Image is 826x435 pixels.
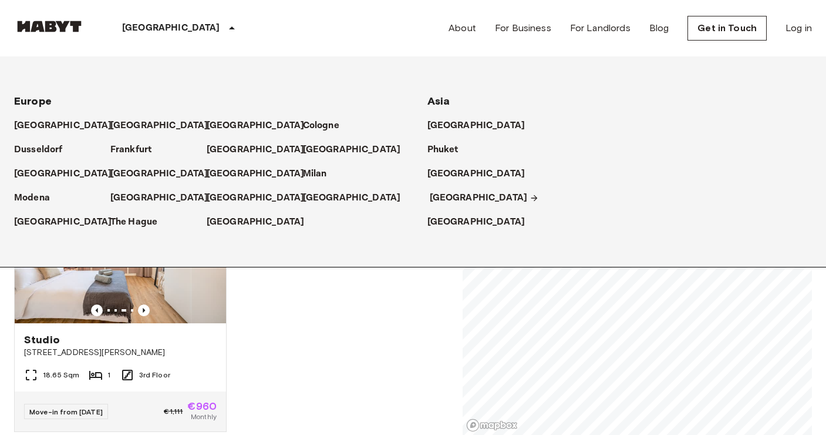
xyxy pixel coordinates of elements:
p: Milan [303,167,327,181]
a: Frankfurt [110,143,163,157]
p: [GEOGRAPHIC_DATA] [207,143,305,157]
span: Move-in from [DATE] [29,407,103,416]
a: For Business [495,21,551,35]
span: €1,111 [164,406,183,417]
a: [GEOGRAPHIC_DATA] [427,167,537,181]
p: [GEOGRAPHIC_DATA] [14,119,112,133]
p: Frankfurt [110,143,151,157]
a: Blog [649,21,669,35]
p: The Hague [110,215,157,229]
p: [GEOGRAPHIC_DATA] [430,191,528,205]
a: Get in Touch [687,16,767,41]
p: Modena [14,191,50,205]
a: [GEOGRAPHIC_DATA] [207,215,316,229]
a: [GEOGRAPHIC_DATA] [207,191,316,205]
a: [GEOGRAPHIC_DATA] [110,167,220,181]
a: [GEOGRAPHIC_DATA] [207,143,316,157]
a: For Landlords [570,21,631,35]
span: Asia [427,95,450,108]
p: [GEOGRAPHIC_DATA] [122,21,220,35]
a: Cologne [303,119,351,133]
a: [GEOGRAPHIC_DATA] [207,167,316,181]
p: [GEOGRAPHIC_DATA] [427,167,525,181]
button: Previous image [138,304,150,316]
a: The Hague [110,215,169,229]
p: [GEOGRAPHIC_DATA] [303,143,401,157]
a: Mapbox logo [466,419,518,432]
a: [GEOGRAPHIC_DATA] [14,215,124,229]
a: [GEOGRAPHIC_DATA] [207,119,316,133]
p: [GEOGRAPHIC_DATA] [14,167,112,181]
a: Log in [785,21,812,35]
a: [GEOGRAPHIC_DATA] [303,143,413,157]
p: [GEOGRAPHIC_DATA] [427,119,525,133]
p: Cologne [303,119,339,133]
a: [GEOGRAPHIC_DATA] [430,191,540,205]
p: [GEOGRAPHIC_DATA] [427,215,525,229]
span: [STREET_ADDRESS][PERSON_NAME] [24,347,217,359]
p: [GEOGRAPHIC_DATA] [207,167,305,181]
span: Studio [24,333,60,347]
a: [GEOGRAPHIC_DATA] [427,119,537,133]
p: [GEOGRAPHIC_DATA] [110,191,208,205]
a: About [449,21,476,35]
span: 3rd Floor [139,370,170,380]
span: Europe [14,95,52,108]
a: [GEOGRAPHIC_DATA] [14,119,124,133]
a: [GEOGRAPHIC_DATA] [110,191,220,205]
a: [GEOGRAPHIC_DATA] [427,215,537,229]
p: Phuket [427,143,458,157]
p: [GEOGRAPHIC_DATA] [110,167,208,181]
span: 1 [107,370,110,380]
p: Dusseldorf [14,143,63,157]
a: Phuket [427,143,470,157]
p: [GEOGRAPHIC_DATA] [207,191,305,205]
p: [GEOGRAPHIC_DATA] [14,215,112,229]
p: [GEOGRAPHIC_DATA] [207,119,305,133]
span: Monthly [191,411,217,422]
a: Modena [14,191,62,205]
button: Previous image [91,304,103,316]
a: Milan [303,167,339,181]
p: [GEOGRAPHIC_DATA] [207,215,305,229]
p: [GEOGRAPHIC_DATA] [303,191,401,205]
span: 18.65 Sqm [43,370,79,380]
span: €960 [187,401,217,411]
p: [GEOGRAPHIC_DATA] [110,119,208,133]
a: [GEOGRAPHIC_DATA] [303,191,413,205]
a: [GEOGRAPHIC_DATA] [14,167,124,181]
a: Previous imagePrevious imageStudio[STREET_ADDRESS][PERSON_NAME]18.65 Sqm13rd FloorMove-in from [D... [14,182,227,432]
a: [GEOGRAPHIC_DATA] [110,119,220,133]
img: Habyt [14,21,85,32]
a: Dusseldorf [14,143,75,157]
